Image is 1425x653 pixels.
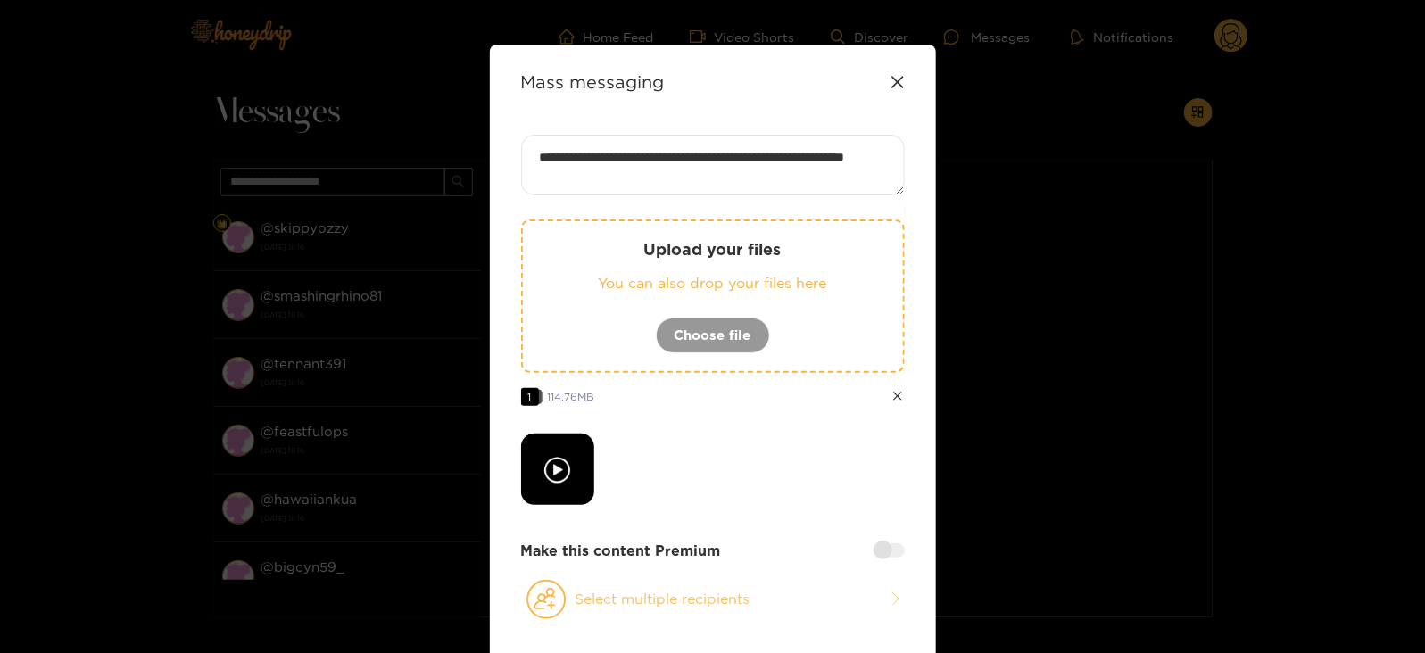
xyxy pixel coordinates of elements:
strong: Make this content Premium [521,541,721,561]
span: 114.76 MB [548,391,595,402]
button: Choose file [656,318,770,353]
strong: Mass messaging [521,71,665,92]
button: Select multiple recipients [521,579,905,620]
p: Upload your files [559,239,867,260]
p: You can also drop your files here [559,273,867,293]
span: 1 [521,388,539,406]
